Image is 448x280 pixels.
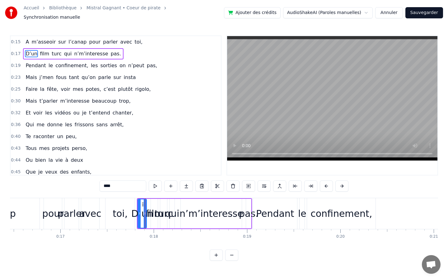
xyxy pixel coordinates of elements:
[11,74,21,81] span: 0:23
[11,157,21,163] span: 0:44
[51,50,62,57] span: turc
[25,121,35,128] span: Qui
[70,156,84,164] span: deux
[48,62,54,69] span: le
[73,50,109,57] span: n’m’interesse
[96,121,108,128] span: sans
[74,121,95,128] span: frissons
[422,255,441,274] div: Ouvrir le chat
[336,234,345,239] div: 0:20
[98,74,112,81] span: parle
[25,50,38,57] span: D’un
[310,207,372,221] div: confinement,
[113,207,128,221] div: toi,
[25,168,36,175] span: Que
[11,86,21,92] span: 0:25
[56,133,64,140] span: un
[25,109,31,116] span: Et
[134,86,151,93] span: rigolo,
[81,74,96,81] span: qu’on
[72,86,84,93] span: mes
[49,5,77,11] a: Bibliothèque
[86,5,161,11] a: Mistral Gagnant • Coeur de pirate
[73,109,80,116] span: ou
[90,62,99,69] span: les
[118,97,131,105] span: trop,
[58,38,67,45] span: sur
[11,63,21,69] span: 0:19
[11,122,21,128] span: 0:36
[88,109,111,116] span: t’entend
[68,38,87,45] span: l’canap
[11,133,21,140] span: 0:40
[64,121,73,128] span: les
[46,121,63,128] span: donne
[54,109,72,116] span: vidéos
[46,86,59,93] span: fête,
[52,145,70,152] span: projets
[25,97,37,105] span: Mais
[48,156,54,164] span: la
[134,38,143,45] span: toi,
[25,38,30,45] span: A
[120,38,133,45] span: avec
[89,38,101,45] span: pour
[256,207,294,221] div: Pendant
[117,86,133,93] span: plutôt
[39,74,54,81] span: j’men
[298,207,306,221] div: le
[131,207,153,221] div: D’un
[65,156,69,164] span: à
[25,145,37,152] span: Tous
[71,145,88,152] span: perso,
[39,50,50,57] span: film
[39,145,50,152] span: mes
[82,109,87,116] span: je
[224,7,281,18] button: Ajouter des crédits
[58,207,86,221] div: parler
[11,51,21,57] span: 0:17
[55,74,67,81] span: fous
[42,207,64,221] div: pour
[39,97,58,105] span: t’parler
[430,234,438,239] div: 0:21
[25,74,37,81] span: Mais
[79,207,101,221] div: avec
[110,121,124,128] span: arrêt,
[110,50,122,57] span: pas.
[155,207,173,221] div: turc
[38,168,43,175] span: je
[150,234,158,239] div: 0:18
[44,168,58,175] span: veux
[112,109,134,116] span: chanter,
[24,14,80,21] span: Synchronisation manuelle
[68,74,80,81] span: tant
[91,97,117,105] span: beaucoup
[146,62,158,69] span: pas,
[100,62,118,69] span: sorties
[71,168,92,175] span: enfants,
[25,86,38,93] span: Faire
[103,86,116,93] span: c’est
[60,86,71,93] span: voir
[123,74,137,81] span: insta
[11,145,21,152] span: 0:43
[33,109,43,116] span: voir
[55,156,63,164] span: vie
[165,207,179,221] div: qui
[44,109,53,116] span: les
[36,121,45,128] span: me
[59,168,69,175] span: des
[25,133,31,140] span: Te
[25,62,46,69] span: Pendant
[405,7,443,18] button: Sauvegarder
[25,156,33,164] span: Ou
[31,38,56,45] span: m’asseoir
[375,7,403,18] button: Annuler
[5,7,17,19] img: youka
[65,133,77,140] span: peu,
[24,5,224,21] nav: breadcrumb
[128,62,145,69] span: n’peut
[63,50,72,57] span: qui
[55,62,89,69] span: confinement,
